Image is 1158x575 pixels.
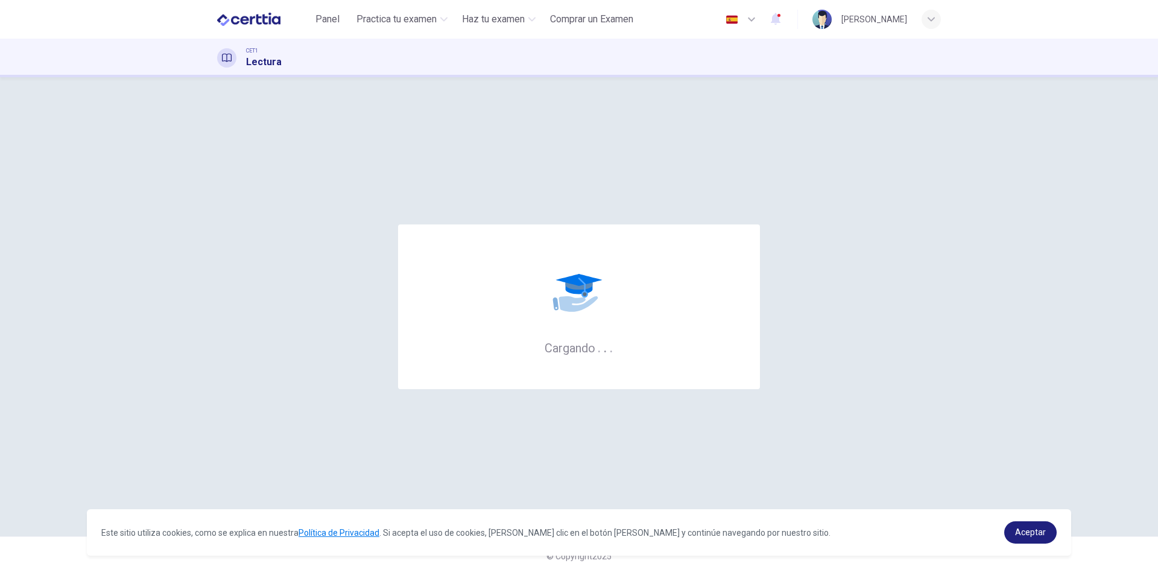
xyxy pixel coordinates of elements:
[352,8,452,30] button: Practica tu examen
[841,12,907,27] div: [PERSON_NAME]
[308,8,347,30] button: Panel
[299,528,379,538] a: Política de Privacidad
[217,7,280,31] img: CERTTIA logo
[315,12,340,27] span: Panel
[246,55,282,69] h1: Lectura
[812,10,832,29] img: Profile picture
[101,528,831,538] span: Este sitio utiliza cookies, como se explica en nuestra . Si acepta el uso de cookies, [PERSON_NAM...
[597,337,601,357] h6: .
[545,8,638,30] button: Comprar un Examen
[603,337,607,357] h6: .
[246,46,258,55] span: CET1
[546,551,612,561] span: © Copyright 2025
[609,337,613,357] h6: .
[356,12,437,27] span: Practica tu examen
[1004,521,1057,544] a: dismiss cookie message
[462,12,525,27] span: Haz tu examen
[457,8,540,30] button: Haz tu examen
[550,12,633,27] span: Comprar un Examen
[545,340,613,355] h6: Cargando
[1015,527,1046,537] span: Aceptar
[724,15,739,24] img: es
[217,7,308,31] a: CERTTIA logo
[87,509,1071,556] div: cookieconsent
